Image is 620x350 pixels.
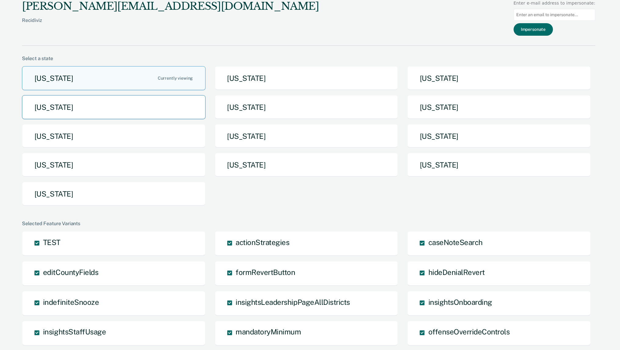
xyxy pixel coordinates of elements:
button: [US_STATE] [215,66,398,90]
button: [US_STATE] [215,153,398,177]
div: Selected Feature Variants [22,221,596,226]
span: editCountyFields [43,268,98,276]
button: [US_STATE] [215,124,398,148]
span: offenseOverrideControls [428,328,510,336]
span: insightsOnboarding [428,298,492,306]
span: caseNoteSearch [428,238,483,247]
button: [US_STATE] [215,95,398,119]
button: [US_STATE] [22,124,206,148]
span: hideDenialRevert [428,268,485,276]
span: actionStrategies [236,238,290,247]
span: indefiniteSnooze [43,298,99,306]
button: [US_STATE] [22,95,206,119]
button: [US_STATE] [407,66,591,90]
button: [US_STATE] [407,153,591,177]
input: Enter an email to impersonate... [514,9,596,21]
span: insightsStaffUsage [43,328,106,336]
span: insightsLeadershipPageAllDistricts [236,298,350,306]
span: TEST [43,238,60,247]
button: Impersonate [514,23,553,36]
button: [US_STATE] [407,95,591,119]
span: mandatoryMinimum [236,328,301,336]
button: [US_STATE] [22,153,206,177]
button: [US_STATE] [22,66,206,90]
div: Recidiviz [22,17,319,33]
div: Select a state [22,56,596,61]
button: [US_STATE] [22,182,206,206]
button: [US_STATE] [407,124,591,148]
span: formRevertButton [236,268,295,276]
